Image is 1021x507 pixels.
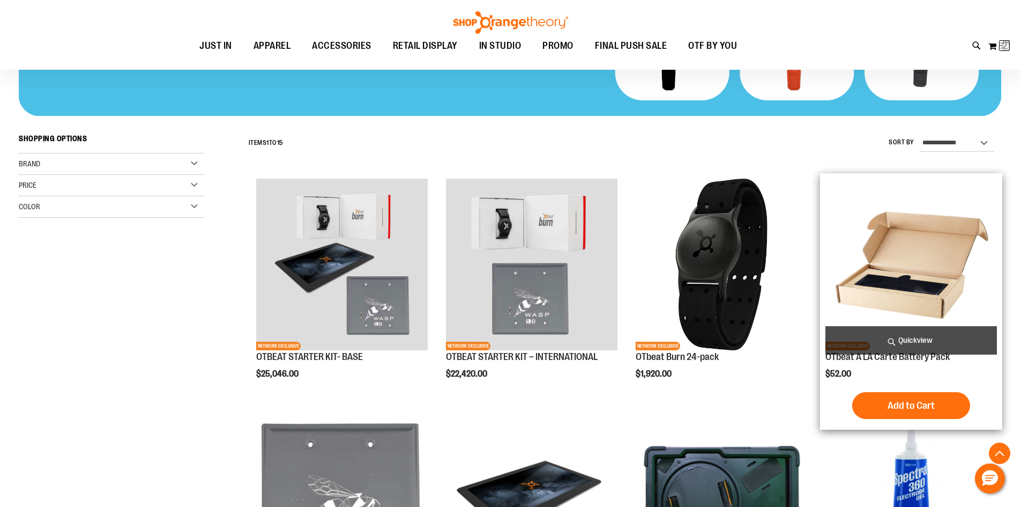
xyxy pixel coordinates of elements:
[19,129,204,153] strong: Shopping Options
[452,11,570,34] img: Shop Orangetheory
[256,179,428,350] img: OTBEAT STARTER KIT- BASE
[825,369,853,379] span: $52.00
[636,179,807,352] a: OTbeat Burn 24-packNETWORK EXCLUSIVE
[189,34,243,58] a: JUST IN
[199,34,232,58] span: JUST IN
[975,464,1005,494] button: Hello, have a question? Let’s chat.
[277,139,284,146] span: 15
[688,34,737,58] span: OTF BY YOU
[254,34,291,58] span: APPAREL
[988,38,1010,55] button: Loading...
[256,342,301,350] span: NETWORK EXCLUSIVE
[393,34,458,58] span: RETAIL DISPLAY
[825,179,997,352] a: Product image for OTbeat A LA Carte Battery PackNETWORK EXCLUSIVE
[251,173,433,406] div: product
[542,34,573,58] span: PROMO
[312,34,371,58] span: ACCESSORIES
[266,139,269,146] span: 1
[532,34,584,58] a: PROMO
[249,135,284,151] h2: Items to
[446,369,489,379] span: $22,420.00
[889,138,914,147] label: Sort By
[256,369,300,379] span: $25,046.00
[595,34,667,58] span: FINAL PUSH SALE
[19,202,40,211] span: Color
[989,443,1010,464] button: Back To Top
[468,34,532,58] a: IN STUDIO
[256,351,363,362] a: OTBEAT STARTER KIT- BASE
[825,326,997,355] a: Quickview
[677,34,748,58] a: OTF BY YOU
[852,392,970,419] button: Add to Cart
[446,179,617,352] a: OTBEAT STARTER KIT – INTERNATIONALNETWORK EXCLUSIVE
[479,34,521,58] span: IN STUDIO
[446,351,598,362] a: OTBEAT STARTER KIT – INTERNATIONAL
[825,351,950,362] a: OTbeat A LA Carte Battery Pack
[19,159,40,168] span: Brand
[888,400,935,412] span: Add to Cart
[382,34,468,58] a: RETAIL DISPLAY
[636,179,807,350] img: OTbeat Burn 24-pack
[636,369,673,379] span: $1,920.00
[243,34,302,58] a: APPAREL
[636,351,719,362] a: OTbeat Burn 24-pack
[636,342,680,350] span: NETWORK EXCLUSIVE
[19,181,36,189] span: Price
[584,34,678,58] a: FINAL PUSH SALE
[825,179,997,350] img: Product image for OTbeat A LA Carte Battery Pack
[446,179,617,350] img: OTBEAT STARTER KIT – INTERNATIONAL
[301,34,382,58] a: ACCESSORIES
[446,342,490,350] span: NETWORK EXCLUSIVE
[441,173,623,406] div: product
[1000,39,1012,52] img: Loading...
[630,173,813,406] div: product
[256,179,428,352] a: OTBEAT STARTER KIT- BASENETWORK EXCLUSIVE
[820,173,1002,430] div: product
